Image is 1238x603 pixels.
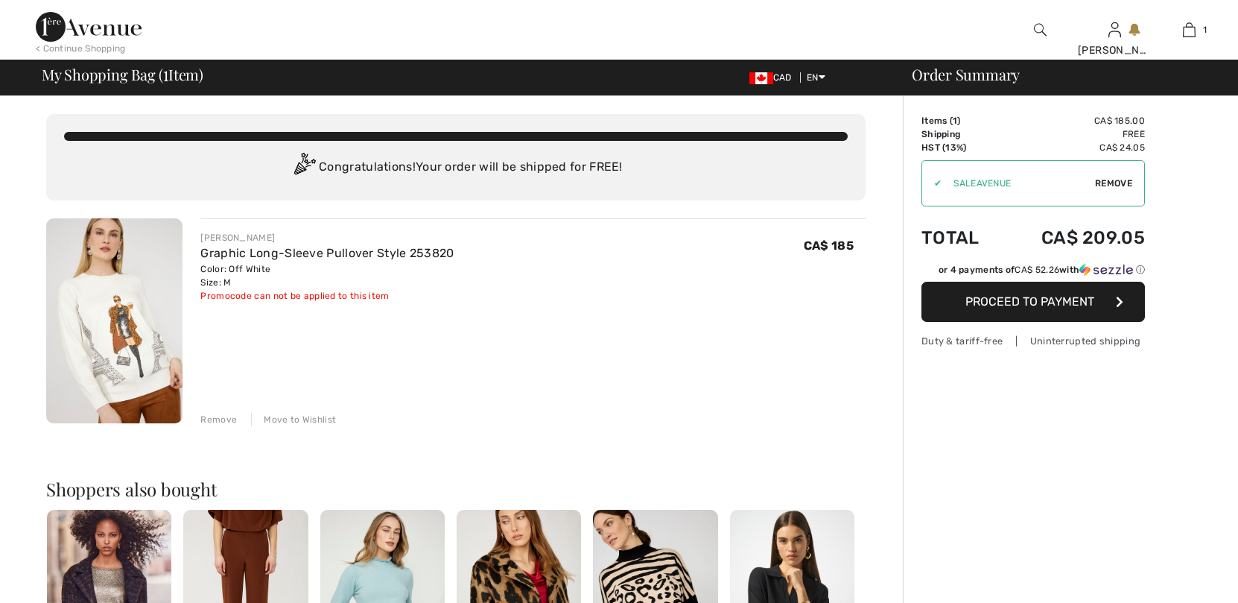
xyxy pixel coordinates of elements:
[200,231,454,244] div: [PERSON_NAME]
[1079,263,1133,277] img: Sezzle
[46,218,182,423] img: Graphic Long-Sleeve Pullover Style 253820
[921,282,1145,322] button: Proceed to Payment
[894,67,1229,82] div: Order Summary
[46,480,866,498] h2: Shoppers also bought
[1001,114,1145,127] td: CA$ 185.00
[922,177,942,190] div: ✔
[921,114,1001,127] td: Items ( )
[1108,22,1121,37] a: Sign In
[921,263,1145,282] div: or 4 payments ofCA$ 52.26withSezzle Click to learn more about Sezzle
[942,161,1095,206] input: Promo code
[200,413,237,426] div: Remove
[953,116,957,126] span: 1
[965,294,1094,309] span: Proceed to Payment
[807,72,825,83] span: EN
[1001,141,1145,154] td: CA$ 24.05
[1143,558,1223,596] iframe: Opens a widget where you can find more information
[1034,21,1047,39] img: search the website
[1152,21,1225,39] a: 1
[749,72,773,84] img: Canadian Dollar
[921,334,1145,348] div: Duty & tariff-free | Uninterrupted shipping
[251,413,336,426] div: Move to Wishlist
[200,246,454,260] a: Graphic Long-Sleeve Pullover Style 253820
[1001,212,1145,263] td: CA$ 209.05
[921,127,1001,141] td: Shipping
[921,141,1001,154] td: HST (13%)
[1001,127,1145,141] td: Free
[42,67,203,82] span: My Shopping Bag ( Item)
[1095,177,1132,190] span: Remove
[1015,265,1059,275] span: CA$ 52.26
[64,153,848,183] div: Congratulations! Your order will be shipped for FREE!
[804,239,854,253] span: CA$ 185
[1078,42,1151,58] div: [PERSON_NAME]
[1203,23,1207,37] span: 1
[749,72,798,83] span: CAD
[36,12,142,42] img: 1ère Avenue
[200,262,454,289] div: Color: Off White Size: M
[200,289,454,303] div: Promocode can not be applied to this item
[289,153,319,183] img: Congratulation2.svg
[921,212,1001,263] td: Total
[1183,21,1196,39] img: My Bag
[163,63,168,83] span: 1
[36,42,126,55] div: < Continue Shopping
[1108,21,1121,39] img: My Info
[939,263,1145,277] div: or 4 payments of with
